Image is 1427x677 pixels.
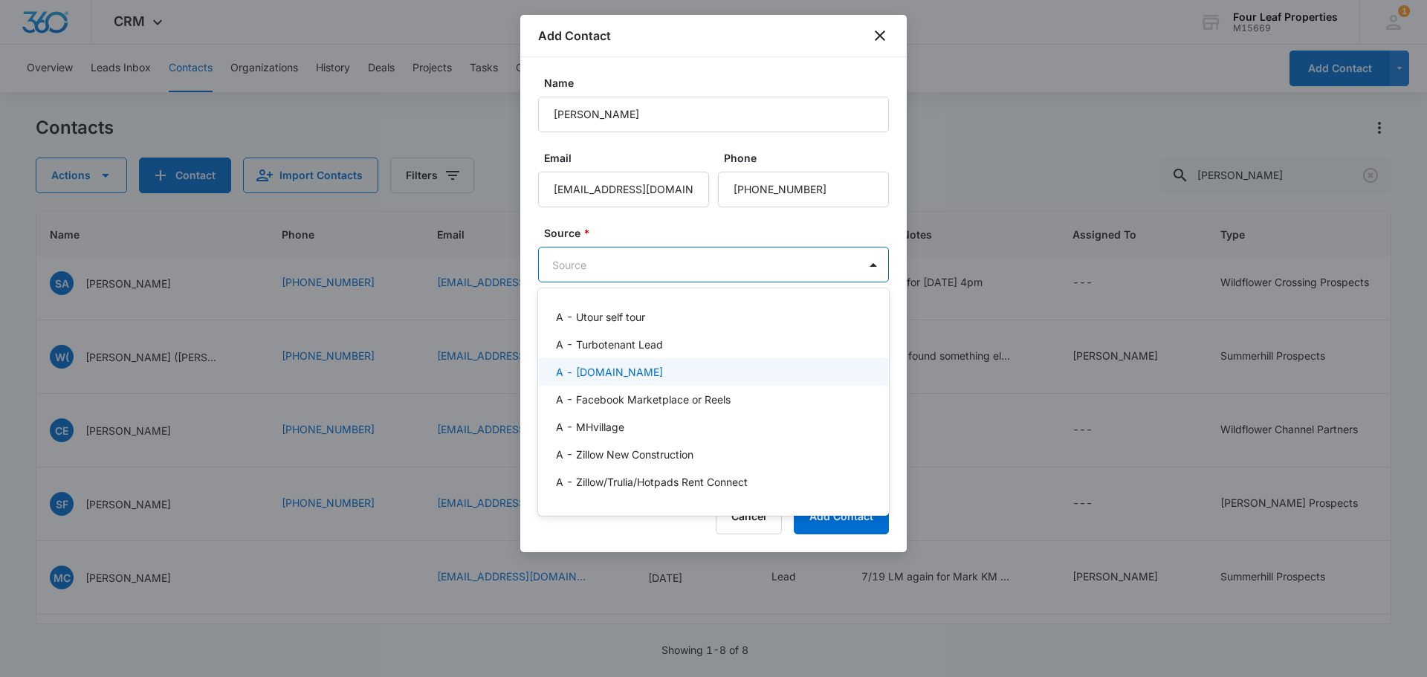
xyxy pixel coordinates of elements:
[556,364,663,380] p: A - [DOMAIN_NAME]
[556,474,748,490] p: A - Zillow/Trulia/Hotpads Rent Connect
[556,309,645,325] p: A - Utour self tour
[556,447,693,462] p: A - Zillow New Construction
[556,337,663,352] p: A - Turbotenant Lead
[556,502,775,517] p: [GEOGRAPHIC_DATA] Community Page Form
[556,419,624,435] p: A - MHvillage
[556,392,731,407] p: A - Facebook Marketplace or Reels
